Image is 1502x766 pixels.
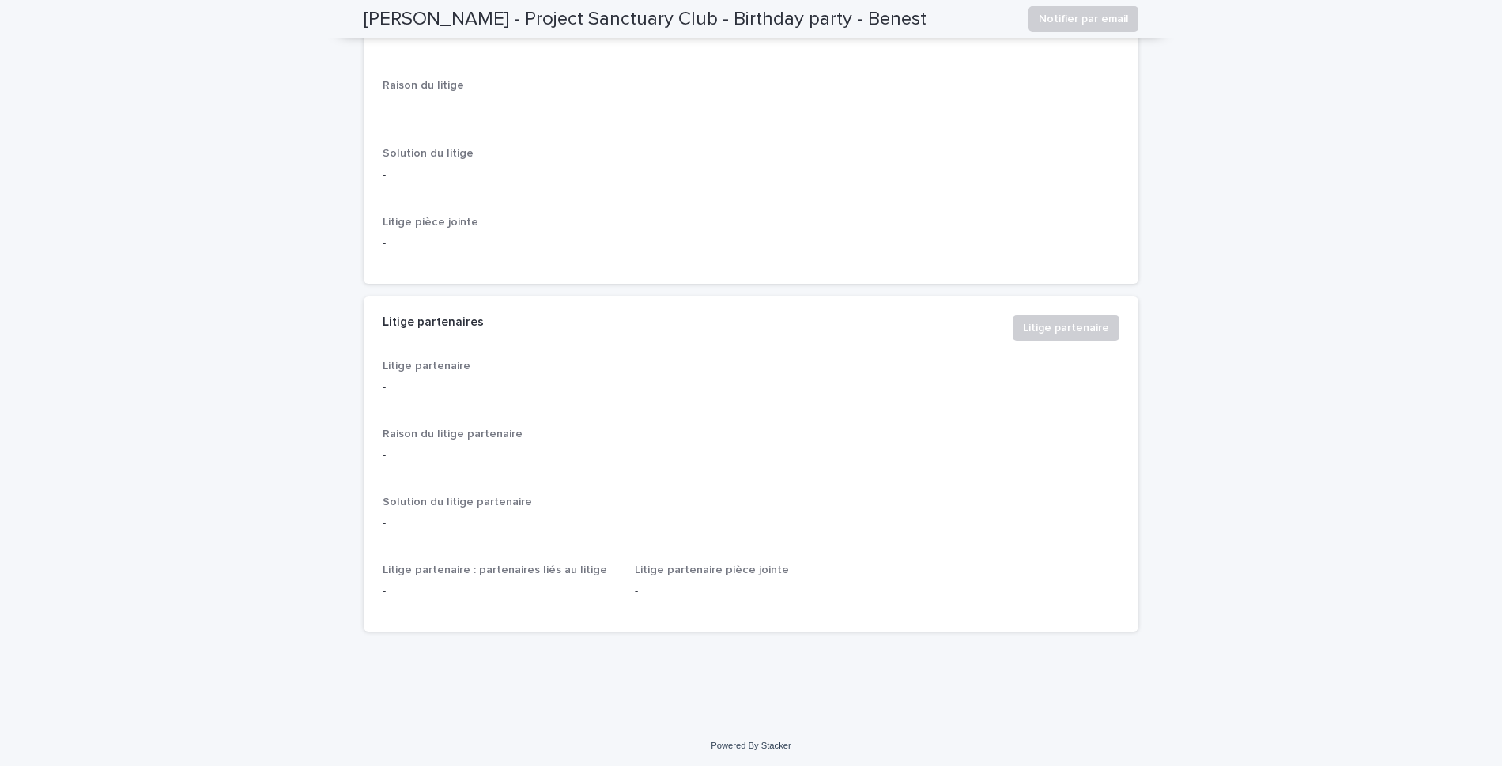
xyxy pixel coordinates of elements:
span: Notifier par email [1039,11,1128,27]
p: - [383,168,1119,184]
p: - [635,583,868,600]
span: Raison du litige [383,80,464,91]
button: Notifier par email [1028,6,1138,32]
span: Raison du litige partenaire [383,428,523,440]
span: Solution du litige partenaire [383,496,532,508]
span: Litige partenaire : partenaires liés au litige [383,564,607,575]
p: - [383,515,1119,532]
p: - [383,583,616,600]
p: - [383,379,616,396]
span: Litige pièce jointe [383,217,478,228]
span: Litige partenaire pièce jointe [635,564,789,575]
p: - [383,32,616,48]
a: Powered By Stacker [711,741,791,750]
h2: Litige partenaires [383,315,484,330]
span: Litige partenaire [383,360,470,372]
p: - [383,447,1119,464]
button: Litige partenaire [1013,315,1119,341]
p: - [383,236,616,252]
h2: [PERSON_NAME] - Project Sanctuary Club - Birthday party - Benest [364,8,926,31]
p: - [383,100,1119,116]
span: Solution du litige [383,148,474,159]
span: Litige partenaire [1023,320,1109,336]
